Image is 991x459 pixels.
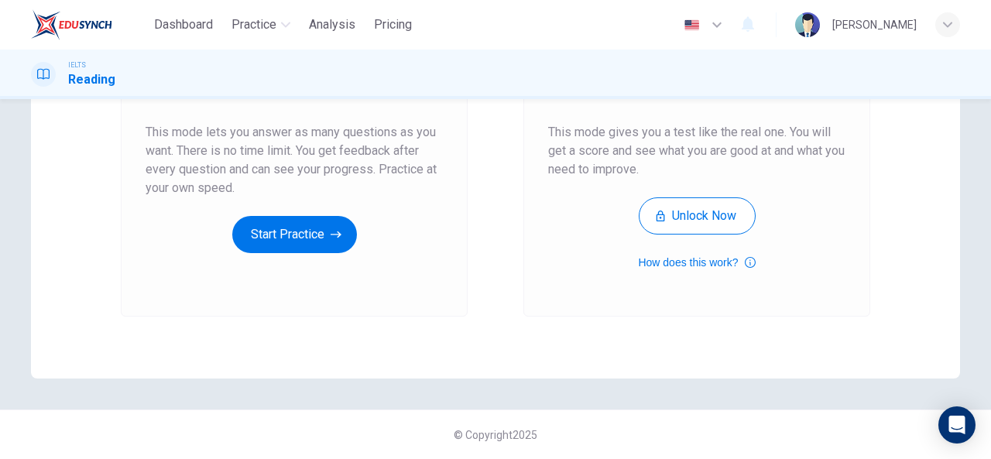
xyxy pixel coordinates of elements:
[31,9,148,40] a: EduSynch logo
[638,253,755,272] button: How does this work?
[368,11,418,39] button: Pricing
[639,197,756,235] button: Unlock Now
[225,11,297,39] button: Practice
[68,60,86,70] span: IELTS
[232,216,357,253] button: Start Practice
[154,15,213,34] span: Dashboard
[31,9,112,40] img: EduSynch logo
[795,12,820,37] img: Profile picture
[374,15,412,34] span: Pricing
[146,123,443,197] span: This mode lets you answer as many questions as you want. There is no time limit. You get feedback...
[303,11,362,39] button: Analysis
[548,123,845,179] span: This mode gives you a test like the real one. You will get a score and see what you are good at a...
[148,11,219,39] button: Dashboard
[682,19,701,31] img: en
[454,429,537,441] span: © Copyright 2025
[68,70,115,89] h1: Reading
[832,15,917,34] div: [PERSON_NAME]
[231,15,276,34] span: Practice
[938,406,976,444] div: Open Intercom Messenger
[309,15,355,34] span: Analysis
